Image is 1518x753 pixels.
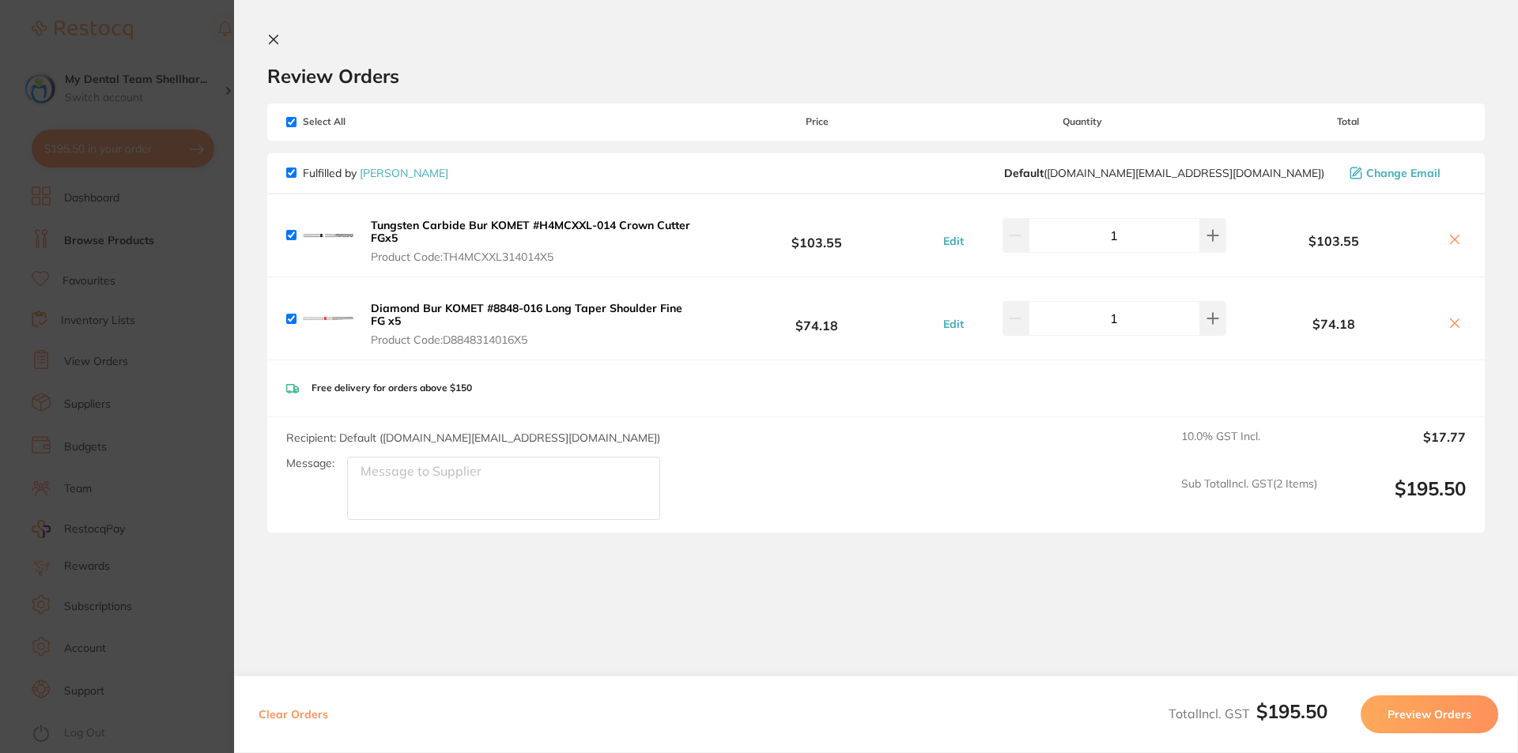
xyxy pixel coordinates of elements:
[699,116,935,127] span: Price
[1230,317,1437,331] b: $74.18
[312,382,472,393] p: Free delivery for orders above $150
[1330,430,1466,465] output: $17.77
[938,317,969,331] button: Edit
[1004,167,1324,179] span: customer.care@henryschein.com.au
[938,234,969,248] button: Edit
[286,431,660,445] span: Recipient: Default ( [DOMAIN_NAME][EMAIL_ADDRESS][DOMAIN_NAME] )
[286,457,334,470] label: Message:
[1366,167,1441,179] span: Change Email
[303,293,353,344] img: NnN4cG83Zw
[366,218,699,264] button: Tungsten Carbide Bur KOMET #H4MCXXL-014 Crown Cutter FGx5 Product Code:TH4MCXXL314014X5
[1345,166,1466,180] button: Change Email
[366,301,699,347] button: Diamond Bur KOMET #8848-016 Long Taper Shoulder Fine FG x5 Product Code:D8848314016X5
[1169,706,1327,721] span: Total Incl. GST
[1181,477,1317,521] span: Sub Total Incl. GST ( 2 Items)
[1181,430,1317,465] span: 10.0 % GST Incl.
[371,218,690,245] b: Tungsten Carbide Bur KOMET #H4MCXXL-014 Crown Cutter FGx5
[360,166,448,180] a: [PERSON_NAME]
[1004,166,1044,180] b: Default
[371,250,694,263] span: Product Code: TH4MCXXL314014X5
[286,116,444,127] span: Select All
[699,220,935,250] b: $103.55
[935,116,1230,127] span: Quantity
[699,304,935,333] b: $74.18
[254,695,333,733] button: Clear Orders
[1230,234,1437,248] b: $103.55
[303,167,448,179] p: Fulfilled by
[1256,699,1327,723] b: $195.50
[1230,116,1466,127] span: Total
[371,301,682,328] b: Diamond Bur KOMET #8848-016 Long Taper Shoulder Fine FG x5
[1361,695,1498,733] button: Preview Orders
[1330,477,1466,521] output: $195.50
[303,210,353,261] img: c2xvNDBvOQ
[371,333,694,346] span: Product Code: D8848314016X5
[267,64,1485,88] h2: Review Orders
